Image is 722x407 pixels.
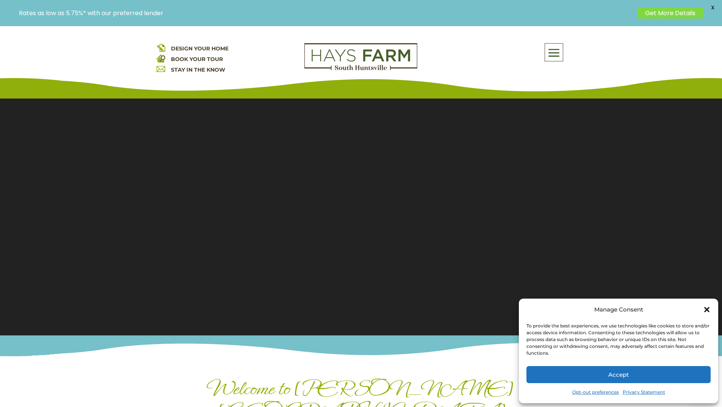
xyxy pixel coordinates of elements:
img: book your home tour [157,54,165,63]
img: design your home [157,43,165,52]
a: Privacy Statement [623,387,665,398]
a: STAY IN THE KNOW [171,66,225,73]
p: Rates as low as 5.75%* with our preferred lender [19,9,634,17]
a: BOOK YOUR TOUR [171,56,223,63]
div: To provide the best experiences, we use technologies like cookies to store and/or access device i... [526,322,710,357]
a: DESIGN YOUR HOME [171,45,229,52]
button: Accept [526,366,711,383]
img: Logo [304,43,417,70]
a: hays farm homes huntsville development [304,65,417,72]
a: Get More Details [637,8,703,19]
div: Manage Consent [594,304,643,315]
a: Opt-out preferences [572,387,619,398]
span: X [707,2,718,13]
div: Close dialog [703,306,711,313]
